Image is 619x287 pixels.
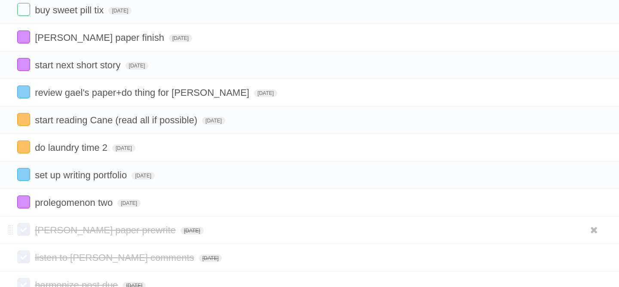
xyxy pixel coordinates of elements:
span: [DATE] [202,117,225,125]
span: [DATE] [112,144,135,152]
label: Done [17,85,30,98]
span: [DATE] [254,89,277,97]
span: listen to [PERSON_NAME] comments [35,252,196,263]
span: [DATE] [199,254,222,262]
span: [DATE] [126,62,149,70]
span: set up writing portfolio [35,170,129,180]
span: start reading Cane (read all if possible) [35,115,199,125]
span: do laundry time 2 [35,142,110,153]
label: Done [17,58,30,71]
span: [PERSON_NAME] paper finish [35,32,166,43]
span: start next short story [35,60,123,70]
span: [DATE] [117,199,141,207]
label: Done [17,168,30,181]
span: [PERSON_NAME] paper prewrite [35,225,178,235]
span: [DATE] [108,7,132,15]
span: [DATE] [181,227,204,235]
label: Done [17,223,30,236]
span: [DATE] [169,34,192,42]
label: Done [17,140,30,153]
span: review gael's paper+do thing for [PERSON_NAME] [35,87,251,98]
label: Done [17,31,30,43]
label: Done [17,250,30,263]
span: buy sweet pill tix [35,5,106,15]
label: Done [17,113,30,126]
label: Done [17,195,30,208]
span: [DATE] [132,172,155,180]
label: Done [17,3,30,16]
span: prolegomenon two [35,197,115,208]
